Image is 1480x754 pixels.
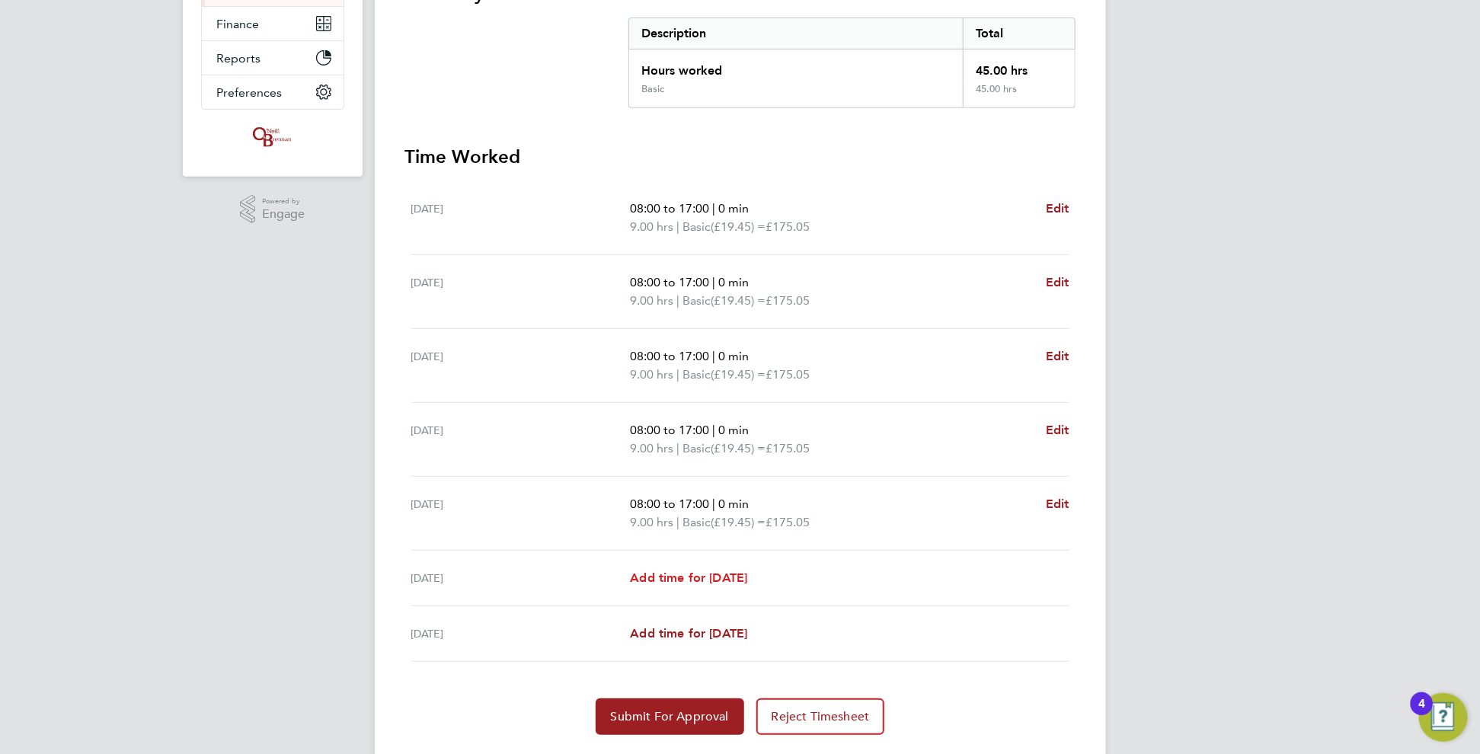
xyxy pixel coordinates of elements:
[718,497,749,511] span: 0 min
[628,18,1076,108] div: Summary
[682,439,711,458] span: Basic
[262,208,305,221] span: Engage
[963,18,1074,49] div: Total
[202,7,344,40] button: Finance
[630,441,673,455] span: 9.00 hrs
[766,367,810,382] span: £175.05
[630,275,709,289] span: 08:00 to 17:00
[629,50,964,83] div: Hours worked
[405,145,1076,169] h3: Time Worked
[202,41,344,75] button: Reports
[630,367,673,382] span: 9.00 hrs
[712,349,715,363] span: |
[712,497,715,511] span: |
[411,569,631,587] div: [DATE]
[240,195,305,224] a: Powered byEngage
[1046,423,1069,437] span: Edit
[682,513,711,532] span: Basic
[711,515,766,529] span: (£19.45) =
[676,219,679,234] span: |
[682,218,711,236] span: Basic
[963,83,1074,107] div: 45.00 hrs
[676,515,679,529] span: |
[630,201,709,216] span: 08:00 to 17:00
[202,75,344,109] button: Preferences
[1046,497,1069,511] span: Edit
[963,50,1074,83] div: 45.00 hrs
[1419,693,1468,742] button: Open Resource Center, 4 new notifications
[1046,421,1069,439] a: Edit
[630,626,747,641] span: Add time for [DATE]
[718,423,749,437] span: 0 min
[1046,201,1069,216] span: Edit
[766,219,810,234] span: £175.05
[630,515,673,529] span: 9.00 hrs
[676,367,679,382] span: |
[756,698,885,735] button: Reject Timesheet
[676,293,679,308] span: |
[772,709,870,724] span: Reject Timesheet
[217,51,261,65] span: Reports
[712,201,715,216] span: |
[250,125,294,149] img: oneillandbrennan-logo-retina.png
[1046,495,1069,513] a: Edit
[1418,704,1425,724] div: 4
[718,201,749,216] span: 0 min
[596,698,744,735] button: Submit For Approval
[411,347,631,384] div: [DATE]
[630,497,709,511] span: 08:00 to 17:00
[411,200,631,236] div: [DATE]
[711,219,766,234] span: (£19.45) =
[630,569,747,587] a: Add time for [DATE]
[718,349,749,363] span: 0 min
[630,349,709,363] span: 08:00 to 17:00
[217,17,260,31] span: Finance
[712,275,715,289] span: |
[718,275,749,289] span: 0 min
[611,709,729,724] span: Submit For Approval
[411,421,631,458] div: [DATE]
[682,366,711,384] span: Basic
[630,570,747,585] span: Add time for [DATE]
[711,293,766,308] span: (£19.45) =
[1046,347,1069,366] a: Edit
[1046,273,1069,292] a: Edit
[711,441,766,455] span: (£19.45) =
[629,18,964,49] div: Description
[676,441,679,455] span: |
[766,293,810,308] span: £175.05
[201,125,344,149] a: Go to home page
[630,625,747,643] a: Add time for [DATE]
[411,625,631,643] div: [DATE]
[1046,349,1069,363] span: Edit
[1046,200,1069,218] a: Edit
[641,83,664,95] div: Basic
[682,292,711,310] span: Basic
[711,367,766,382] span: (£19.45) =
[766,441,810,455] span: £175.05
[630,423,709,437] span: 08:00 to 17:00
[766,515,810,529] span: £175.05
[262,195,305,208] span: Powered by
[630,219,673,234] span: 9.00 hrs
[411,273,631,310] div: [DATE]
[712,423,715,437] span: |
[630,293,673,308] span: 9.00 hrs
[411,495,631,532] div: [DATE]
[1046,275,1069,289] span: Edit
[217,85,283,100] span: Preferences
